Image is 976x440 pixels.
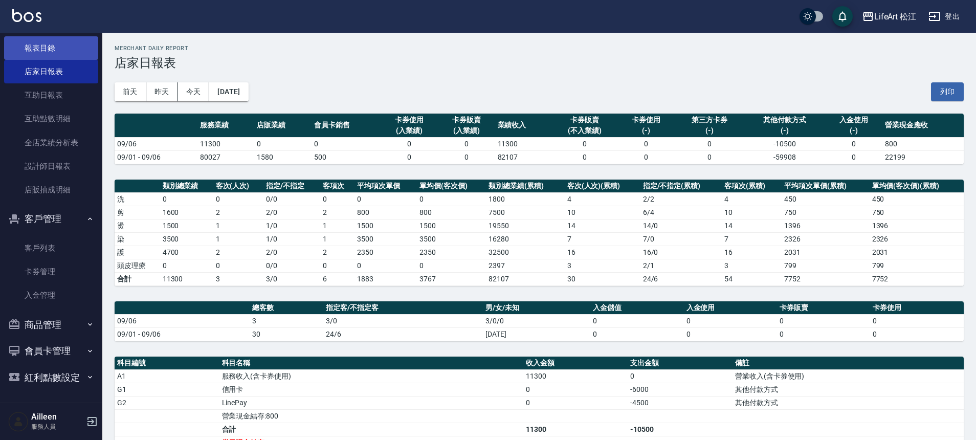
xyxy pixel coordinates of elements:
td: 1 [320,219,355,232]
td: 10 [722,206,782,219]
td: 14 / 0 [640,219,722,232]
td: 營業收入(含卡券使用) [733,369,964,383]
td: 2397 [486,259,564,272]
button: 昨天 [146,82,178,101]
th: 男/女/未知 [483,301,590,315]
td: 1 [320,232,355,246]
a: 全店業績分析表 [4,131,98,155]
td: -10500 [744,137,825,150]
a: 互助日報表 [4,83,98,107]
td: 3767 [417,272,486,285]
th: 收入金額 [523,357,628,370]
td: 2 / 2 [640,192,722,206]
div: 卡券販賣 [554,115,615,125]
td: 0 [438,137,495,150]
a: 互助點數明細 [4,107,98,130]
td: 2 [320,246,355,259]
div: (-) [620,125,673,136]
div: (-) [828,125,880,136]
td: 80027 [197,150,255,164]
td: 800 [882,137,964,150]
div: 卡券販賣 [440,115,493,125]
td: 剪 [115,206,160,219]
th: 指定/不指定 [263,180,320,193]
td: 750 [870,206,964,219]
th: 科目編號 [115,357,219,370]
td: 洗 [115,192,160,206]
td: 7500 [486,206,564,219]
td: 0 [675,137,744,150]
td: 1 [213,232,264,246]
th: 平均項次單價(累積) [782,180,869,193]
h5: Ailleen [31,412,83,422]
td: 30 [250,327,323,341]
td: 0 [417,259,486,272]
td: 11300 [495,137,552,150]
td: -10500 [628,423,733,436]
td: 3 [722,259,782,272]
td: 1500 [160,219,213,232]
th: 指定客/不指定客 [323,301,483,315]
th: 指定/不指定(累積) [640,180,722,193]
td: 1580 [254,150,312,164]
th: 類別總業績(累積) [486,180,564,193]
div: (不入業績) [554,125,615,136]
td: 0 [684,314,777,327]
td: 800 [417,206,486,219]
td: 0 [213,259,264,272]
td: 3/0 [323,314,483,327]
td: 2 / 0 [263,206,320,219]
th: 備註 [733,357,964,370]
button: 商品管理 [4,312,98,338]
table: a dense table [115,301,964,341]
td: 頭皮理療 [115,259,160,272]
td: 09/06 [115,137,197,150]
td: 0 [777,314,870,327]
td: 24/6 [323,327,483,341]
th: 客項次(累積) [722,180,782,193]
img: Logo [12,9,41,22]
button: [DATE] [209,82,248,101]
td: 2350 [417,246,486,259]
td: 0 [381,150,438,164]
th: 入金使用 [684,301,777,315]
td: 1600 [160,206,213,219]
td: 3/0 [263,272,320,285]
td: 4 [565,192,640,206]
td: 16 [722,246,782,259]
td: 14 [565,219,640,232]
td: 2 / 1 [640,259,722,272]
div: 卡券使用 [620,115,673,125]
th: 服務業績 [197,114,255,138]
div: (-) [677,125,741,136]
td: -59908 [744,150,825,164]
td: 1396 [870,219,964,232]
td: 0 [870,327,964,341]
td: 0 [777,327,870,341]
td: 24/6 [640,272,722,285]
td: 10 [565,206,640,219]
a: 店家日報表 [4,60,98,83]
h2: Merchant Daily Report [115,45,964,52]
td: 30 [565,272,640,285]
td: 09/06 [115,314,250,327]
td: 450 [782,192,869,206]
td: 7752 [870,272,964,285]
td: 0 / 0 [263,259,320,272]
td: 450 [870,192,964,206]
th: 單均價(客次價) [417,180,486,193]
td: 82107 [486,272,564,285]
td: 11300 [197,137,255,150]
button: 客戶管理 [4,206,98,232]
td: 3 [250,314,323,327]
td: 0 [825,150,882,164]
td: 4700 [160,246,213,259]
td: 3500 [354,232,417,246]
button: 前天 [115,82,146,101]
td: 6 [320,272,355,285]
a: 入金管理 [4,283,98,307]
td: 0 [618,137,675,150]
td: 0 [618,150,675,164]
td: 0 [684,327,777,341]
td: 7 [565,232,640,246]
